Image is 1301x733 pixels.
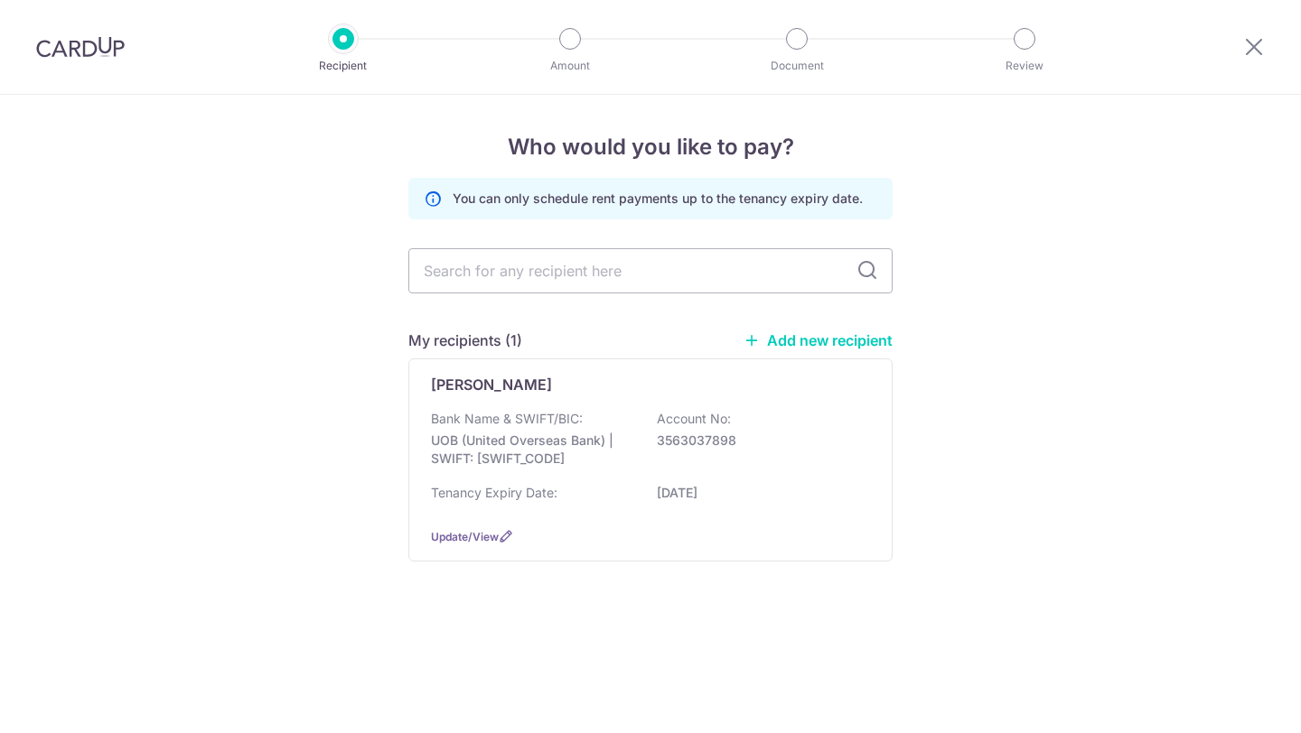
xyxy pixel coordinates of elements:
[431,431,633,468] p: UOB (United Overseas Bank) | SWIFT: [SWIFT_CODE]
[1184,679,1283,724] iframe: Opens a widget where you can find more information
[657,431,859,450] p: 3563037898
[657,410,731,428] p: Account No:
[36,36,125,58] img: CardUp
[431,410,583,428] p: Bank Name & SWIFT/BIC:
[408,248,893,293] input: Search for any recipient here
[431,530,499,543] a: Update/View
[958,57,1091,75] p: Review
[431,374,552,395] p: [PERSON_NAME]
[276,57,410,75] p: Recipient
[453,190,863,208] p: You can only schedule rent payments up to the tenancy expiry date.
[730,57,864,75] p: Document
[503,57,637,75] p: Amount
[657,484,859,502] p: [DATE]
[744,331,893,349] a: Add new recipient
[431,484,557,502] p: Tenancy Expiry Date:
[408,131,893,163] h4: Who would you like to pay?
[408,329,522,351] h5: My recipients (1)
